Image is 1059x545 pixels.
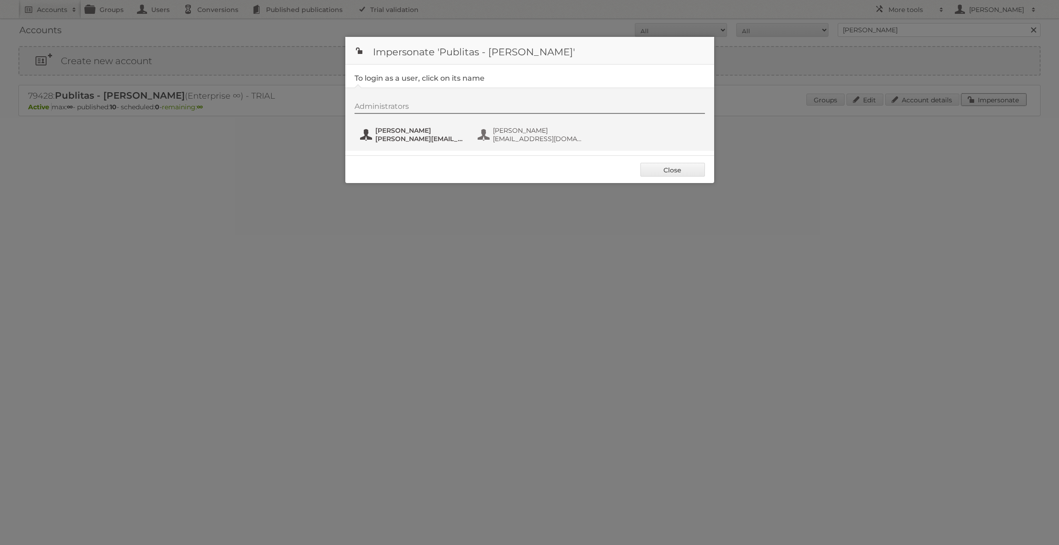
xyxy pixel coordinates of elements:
[477,125,585,144] button: [PERSON_NAME] [EMAIL_ADDRESS][DOMAIN_NAME]
[359,125,467,144] button: [PERSON_NAME] [PERSON_NAME][EMAIL_ADDRESS][DOMAIN_NAME]
[355,102,705,114] div: Administrators
[493,135,582,143] span: [EMAIL_ADDRESS][DOMAIN_NAME]
[640,163,705,177] a: Close
[375,135,465,143] span: [PERSON_NAME][EMAIL_ADDRESS][DOMAIN_NAME]
[375,126,465,135] span: [PERSON_NAME]
[355,74,485,83] legend: To login as a user, click on its name
[493,126,582,135] span: [PERSON_NAME]
[345,37,714,65] h1: Impersonate 'Publitas - [PERSON_NAME]'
